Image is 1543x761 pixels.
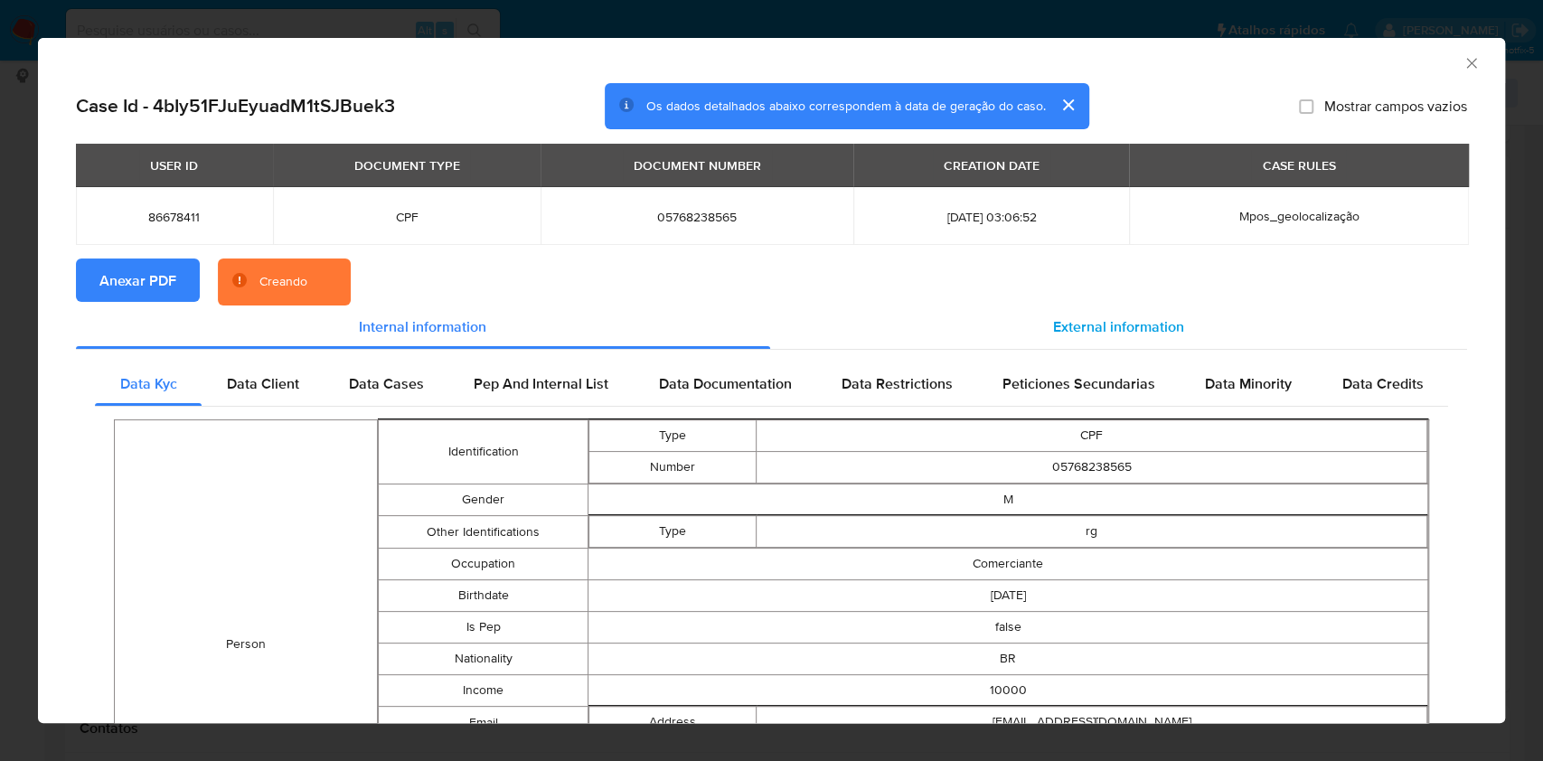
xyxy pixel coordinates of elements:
[589,452,757,484] td: Number
[1002,373,1155,394] span: Peticiones Secundarias
[474,373,608,394] span: Pep And Internal List
[757,452,1427,484] td: 05768238565
[378,420,588,484] td: Identification
[757,516,1427,548] td: rg
[349,373,424,394] span: Data Cases
[589,707,757,738] td: Address
[378,612,588,644] td: Is Pep
[589,420,757,452] td: Type
[589,516,757,548] td: Type
[378,675,588,707] td: Income
[757,420,1427,452] td: CPF
[588,484,1428,516] td: M
[623,150,772,181] div: DOCUMENT NUMBER
[1053,316,1184,337] span: External information
[1299,99,1313,113] input: Mostrar campos vazios
[1205,373,1292,394] span: Data Minority
[842,373,953,394] span: Data Restrictions
[1341,373,1423,394] span: Data Credits
[875,209,1107,225] span: [DATE] 03:06:52
[1463,54,1479,70] button: Fechar a janela
[343,150,470,181] div: DOCUMENT TYPE
[227,373,299,394] span: Data Client
[588,644,1428,675] td: BR
[378,644,588,675] td: Nationality
[588,612,1428,644] td: false
[588,549,1428,580] td: Comerciante
[378,707,588,739] td: Email
[1238,207,1359,225] span: Mpos_geolocalização
[757,707,1427,738] td: [EMAIL_ADDRESS][DOMAIN_NAME]
[378,516,588,549] td: Other Identifications
[378,484,588,516] td: Gender
[95,362,1448,406] div: Detailed internal info
[658,373,791,394] span: Data Documentation
[1251,150,1346,181] div: CASE RULES
[98,209,251,225] span: 86678411
[378,549,588,580] td: Occupation
[120,373,177,394] span: Data Kyc
[99,260,176,300] span: Anexar PDF
[359,316,486,337] span: Internal information
[76,258,200,302] button: Anexar PDF
[646,97,1046,115] span: Os dados detalhados abaixo correspondem à data de geração do caso.
[1046,83,1089,127] button: cerrar
[1324,97,1467,115] span: Mostrar campos vazios
[588,675,1428,707] td: 10000
[139,150,209,181] div: USER ID
[76,305,1467,349] div: Detailed info
[562,209,832,225] span: 05768238565
[38,38,1505,723] div: closure-recommendation-modal
[259,273,307,291] div: Creando
[933,150,1050,181] div: CREATION DATE
[76,94,395,117] h2: Case Id - 4bIy51FJuEyuadM1tSJBuek3
[295,209,519,225] span: CPF
[588,580,1428,612] td: [DATE]
[378,580,588,612] td: Birthdate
